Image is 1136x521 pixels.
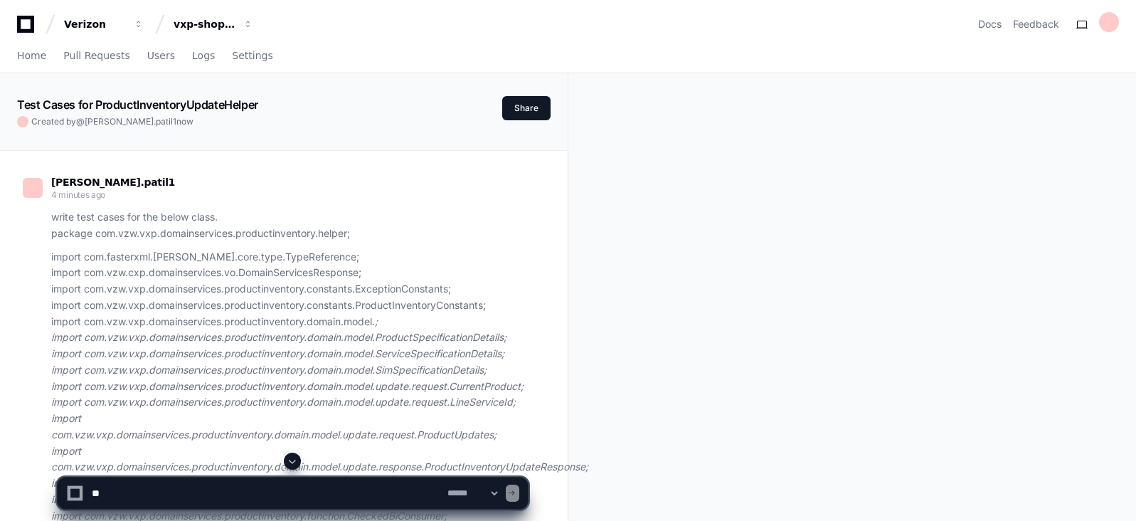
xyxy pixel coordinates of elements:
span: [PERSON_NAME].patil1 [51,177,175,188]
a: Logs [192,40,215,73]
span: Settings [232,51,272,60]
a: Users [147,40,175,73]
span: Logs [192,51,215,60]
button: vxp-shoppingcart-services [168,11,259,37]
span: 4 minutes ago [51,189,105,200]
button: Feedback [1013,17,1059,31]
div: Verizon [64,17,125,31]
a: Docs [978,17,1002,31]
span: @ [76,116,85,127]
button: Verizon [58,11,149,37]
p: write test cases for the below class. package com.vzw.vxp.domainservices.productinventory.helper; [51,209,528,242]
a: Pull Requests [63,40,129,73]
button: Share [502,96,551,120]
span: Users [147,51,175,60]
span: Home [17,51,46,60]
span: now [176,116,193,127]
a: Settings [232,40,272,73]
span: Created by [31,116,193,127]
span: [PERSON_NAME].patil1 [85,116,176,127]
div: vxp-shoppingcart-services [174,17,235,31]
a: Home [17,40,46,73]
span: Pull Requests [63,51,129,60]
app-text-character-animate: Test Cases for ProductInventoryUpdateHelper [17,98,258,112]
